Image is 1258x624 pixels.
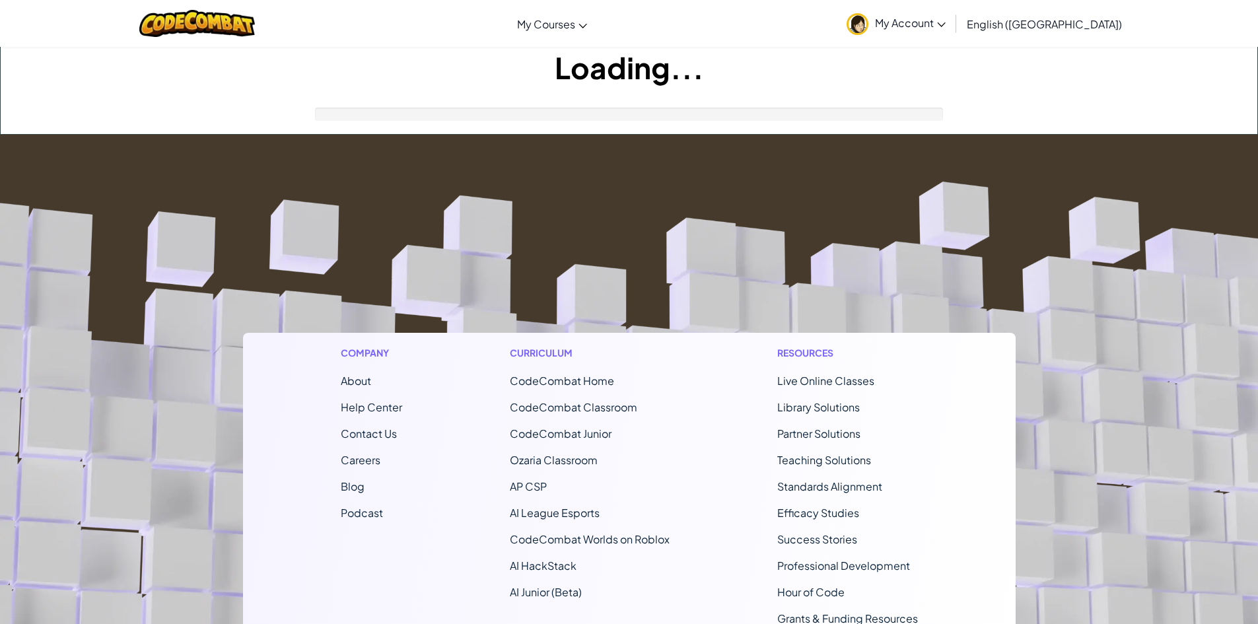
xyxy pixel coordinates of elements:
a: Careers [341,453,380,467]
a: AI Junior (Beta) [510,585,582,599]
a: CodeCombat Classroom [510,400,637,414]
h1: Company [341,346,402,360]
span: CodeCombat Home [510,374,614,388]
h1: Resources [777,346,918,360]
a: Help Center [341,400,402,414]
a: Professional Development [777,559,910,572]
h1: Loading... [1,47,1257,88]
a: My Account [840,3,952,44]
a: My Courses [510,6,594,42]
a: Podcast [341,506,383,520]
span: English ([GEOGRAPHIC_DATA]) [967,17,1122,31]
a: Efficacy Studies [777,506,859,520]
a: Partner Solutions [777,427,860,440]
a: CodeCombat Worlds on Roblox [510,532,670,546]
a: AI HackStack [510,559,577,572]
a: Blog [341,479,365,493]
img: CodeCombat logo [139,10,255,37]
a: Success Stories [777,532,857,546]
a: Teaching Solutions [777,453,871,467]
span: Contact Us [341,427,397,440]
a: About [341,374,371,388]
a: AP CSP [510,479,547,493]
a: CodeCombat Junior [510,427,612,440]
a: Ozaria Classroom [510,453,598,467]
a: Library Solutions [777,400,860,414]
a: Hour of Code [777,585,845,599]
a: English ([GEOGRAPHIC_DATA]) [960,6,1129,42]
span: My Account [875,16,946,30]
img: avatar [847,13,868,35]
a: Live Online Classes [777,374,874,388]
a: Standards Alignment [777,479,882,493]
h1: Curriculum [510,346,670,360]
span: My Courses [517,17,575,31]
a: AI League Esports [510,506,600,520]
